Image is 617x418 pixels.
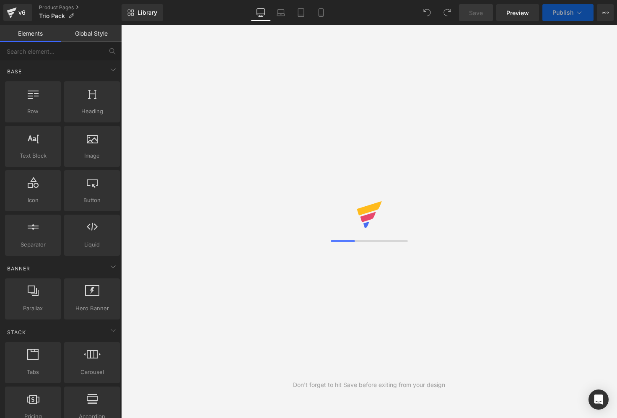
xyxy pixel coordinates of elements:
span: Save [469,8,483,17]
span: Stack [6,328,27,336]
div: v6 [17,7,27,18]
span: Icon [8,196,58,205]
a: New Library [122,4,163,21]
a: Product Pages [39,4,122,11]
span: Publish [552,9,573,16]
span: Trio Pack [39,13,65,19]
button: Undo [419,4,436,21]
span: Separator [8,240,58,249]
span: Tabs [8,368,58,376]
div: Don't forget to hit Save before exiting from your design [293,380,445,389]
a: Desktop [251,4,271,21]
button: Redo [439,4,456,21]
span: Liquid [67,240,117,249]
button: More [597,4,614,21]
span: Row [8,107,58,116]
span: Heading [67,107,117,116]
span: Text Block [8,151,58,160]
a: Global Style [61,25,122,42]
span: Base [6,68,23,75]
a: v6 [3,4,32,21]
span: Banner [6,265,31,273]
span: Parallax [8,304,58,313]
span: Library [137,9,157,16]
span: Carousel [67,368,117,376]
a: Laptop [271,4,291,21]
span: Button [67,196,117,205]
span: Preview [506,8,529,17]
a: Tablet [291,4,311,21]
a: Preview [496,4,539,21]
span: Hero Banner [67,304,117,313]
button: Publish [542,4,594,21]
a: Mobile [311,4,331,21]
div: Open Intercom Messenger [588,389,609,410]
span: Image [67,151,117,160]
